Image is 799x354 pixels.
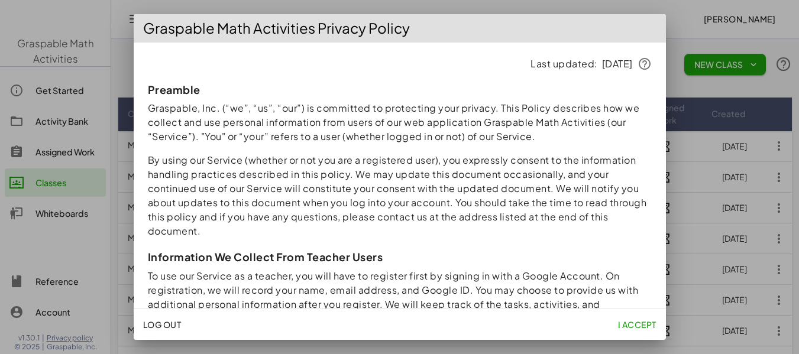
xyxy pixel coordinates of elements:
p: Last updated: [DATE] [148,57,652,71]
div: Graspable Math Activities Privacy Policy [134,14,666,43]
span: I accept [617,319,656,330]
p: By using our Service (whether or not you are a registered user), you expressly consent to the inf... [148,153,652,238]
button: Log Out [138,314,186,335]
h3: Information We Collect From Teacher Users [148,250,652,264]
p: Graspable, Inc. (“we”, “us”, “our”) is committed to protecting your privacy. This Policy describe... [148,101,652,144]
button: I accept [613,314,661,335]
h3: Preamble [148,83,652,96]
span: Log Out [143,319,182,330]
